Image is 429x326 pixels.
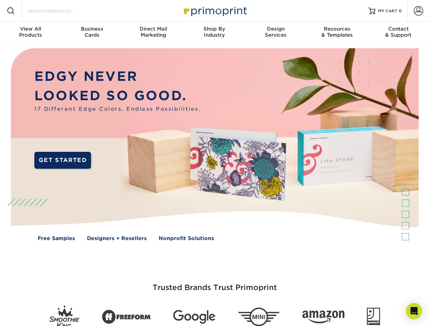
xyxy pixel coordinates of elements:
a: Resources& Templates [306,22,368,43]
a: BusinessCards [61,22,122,43]
span: Shop By [184,26,245,32]
div: Services [245,26,306,38]
span: Contact [368,26,429,32]
p: LOOKED SO GOOD. [34,86,201,106]
img: Goodwill [367,308,380,326]
a: Designers + Resellers [87,235,147,242]
span: MY CART [378,8,397,14]
p: EDGY NEVER [34,67,201,86]
span: Design [245,26,306,32]
input: SEARCH PRODUCTS..... [28,7,94,15]
img: Primoprint [181,3,249,18]
a: Free Samples [38,235,75,242]
span: Direct Mail [123,26,184,32]
div: Cards [61,26,122,38]
span: 0 [399,8,402,13]
span: Resources [306,26,368,32]
img: Amazon [302,311,344,324]
a: Direct MailMarketing [123,22,184,43]
div: Marketing [123,26,184,38]
div: & Templates [306,26,368,38]
div: & Support [368,26,429,38]
span: Business [61,26,122,32]
a: Nonprofit Solutions [159,235,214,242]
div: Industry [184,26,245,38]
a: GET STARTED [34,152,91,169]
a: DesignServices [245,22,306,43]
h3: Trusted Brands Trust Primoprint [16,267,413,300]
div: Open Intercom Messenger [406,303,422,319]
a: Shop ByIndustry [184,22,245,43]
a: Contact& Support [368,22,429,43]
span: 17 Different Edge Colors. Endless Possibilities. [34,105,201,113]
img: Google [173,310,215,324]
